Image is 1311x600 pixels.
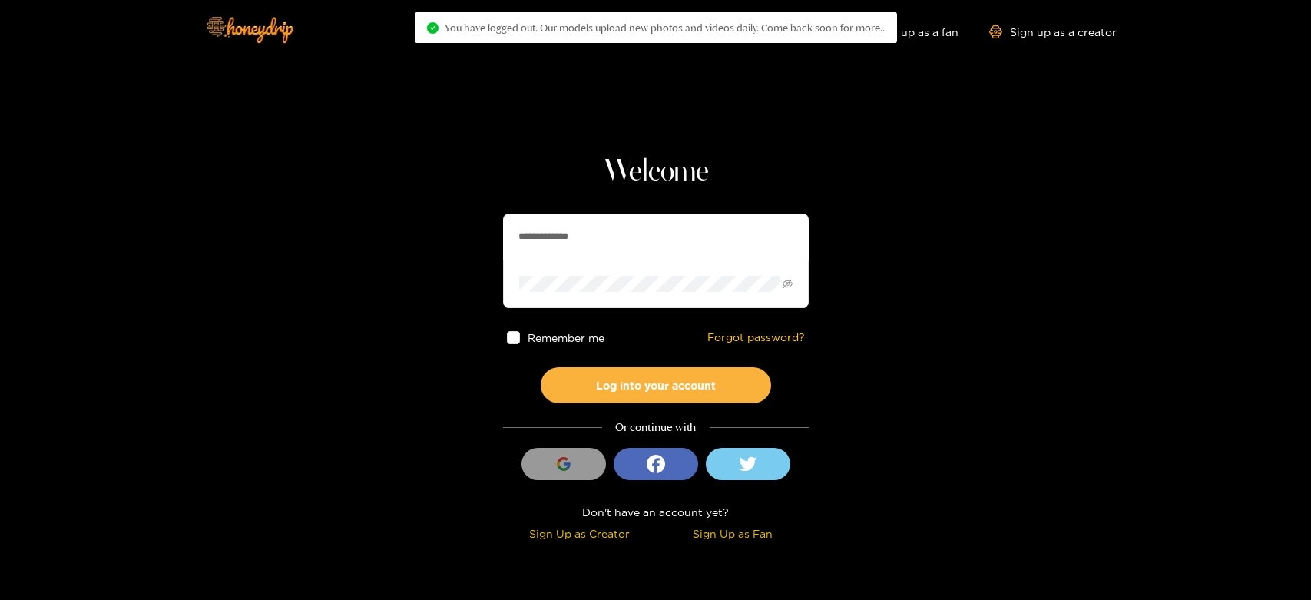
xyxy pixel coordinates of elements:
div: Sign Up as Creator [507,525,652,542]
span: You have logged out. Our models upload new photos and videos daily. Come back soon for more.. [445,22,885,34]
a: Sign up as a creator [989,25,1117,38]
span: check-circle [427,22,439,34]
a: Forgot password? [707,331,805,344]
a: Sign up as a fan [853,25,958,38]
span: Remember me [527,332,604,343]
div: Don't have an account yet? [503,503,809,521]
h1: Welcome [503,154,809,191]
button: Log into your account [541,367,771,403]
div: Sign Up as Fan [660,525,805,542]
div: Or continue with [503,419,809,436]
span: eye-invisible [783,279,793,289]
